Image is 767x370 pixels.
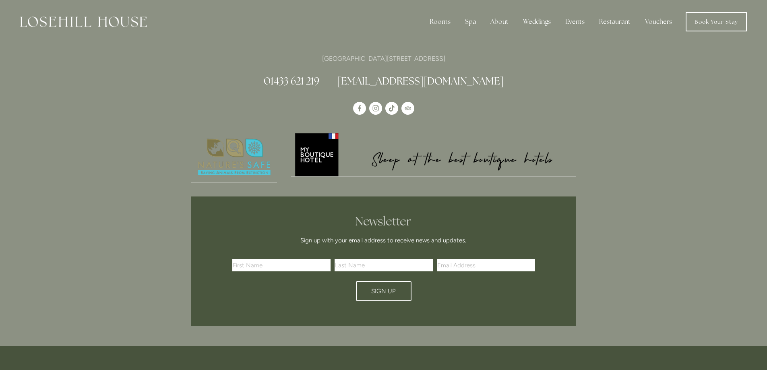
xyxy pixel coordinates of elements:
a: Losehill House Hotel & Spa [353,102,366,115]
a: TikTok [385,102,398,115]
a: TripAdvisor [401,102,414,115]
p: Sign up with your email address to receive news and updates. [235,236,532,245]
input: First Name [232,259,331,271]
img: Nature's Safe - Logo [191,132,277,182]
button: Sign Up [356,281,411,301]
input: Last Name [335,259,433,271]
div: Restaurant [593,14,637,30]
a: Nature's Safe - Logo [191,132,277,183]
span: Sign Up [371,287,396,295]
input: Email Address [437,259,535,271]
img: My Boutique Hotel - Logo [291,132,576,176]
a: Book Your Stay [686,12,747,31]
div: Rooms [423,14,457,30]
p: [GEOGRAPHIC_DATA][STREET_ADDRESS] [191,53,576,64]
a: 01433 621 219 [264,74,319,87]
a: My Boutique Hotel - Logo [291,132,576,177]
div: Spa [459,14,482,30]
div: About [484,14,515,30]
a: Vouchers [639,14,678,30]
div: Weddings [517,14,557,30]
a: [EMAIL_ADDRESS][DOMAIN_NAME] [337,74,504,87]
h2: Newsletter [235,214,532,229]
img: Losehill House [20,17,147,27]
div: Events [559,14,591,30]
a: Instagram [369,102,382,115]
